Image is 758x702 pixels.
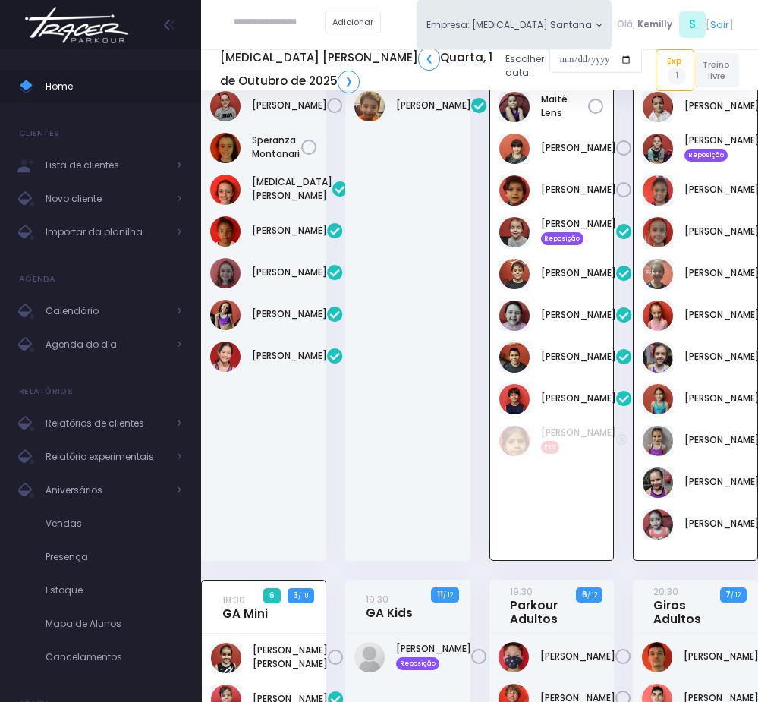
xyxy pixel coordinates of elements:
a: 20:30Giros Adultos [653,584,733,626]
span: Reposição [396,657,439,669]
span: Relatório experimentais [46,447,167,467]
span: Home [46,77,182,96]
a: 19:30GA Kids [366,592,413,620]
small: / 12 [731,590,741,600]
a: [PERSON_NAME] [PERSON_NAME] [253,644,328,671]
img: Gustavo Gyurkovits [499,217,530,247]
a: [PERSON_NAME] [252,349,327,363]
a: Speranza Montanari [252,134,301,161]
span: Novo cliente [46,189,167,209]
strong: 3 [294,590,298,601]
img: Noah Amorim [499,342,530,373]
h4: Agenda [19,264,56,294]
a: [PERSON_NAME] [541,266,616,280]
h4: Relatórios [19,376,73,407]
span: Estoque [46,581,182,600]
img: Manuela Soggio [499,301,530,331]
div: [ ] [612,9,739,40]
span: 1 [668,67,686,85]
a: Treino livre [694,53,739,87]
a: Maitê Lens [541,93,589,120]
img: Rafael De Paula Silva [499,134,530,164]
img: Lívia Denz Machado Borges [210,258,241,288]
img: Manuela Ary Madruga [210,300,241,330]
span: Calendário [46,301,167,321]
img: Theodoro Tarcitano [354,91,385,121]
a: [PERSON_NAME] [541,392,616,405]
img: Carolina Lima Trindade [643,92,673,122]
img: Lara Araújo [643,217,673,247]
a: [PERSON_NAME] [541,350,616,364]
small: / 12 [443,590,453,600]
a: [PERSON_NAME] [541,308,616,322]
img: Renan Parizzi Durães [499,175,530,206]
span: Vendas [46,514,182,534]
a: [PERSON_NAME] [396,99,471,112]
img: Julia Lourenço Menocci Fernandes [211,643,241,673]
div: Escolher data: [220,42,642,97]
img: Liz Valotto [643,301,673,331]
span: Presença [46,547,182,567]
a: Exp1 [656,49,694,90]
strong: 6 [582,589,587,600]
img: Theo Valotto [499,384,530,414]
img: Allegra Montanari Ferreira [210,175,241,205]
small: 19:30 [510,585,533,598]
a: [PERSON_NAME] [540,650,615,663]
a: [PERSON_NAME] Reposição [541,217,616,244]
a: 19:30Parkour Adultos [510,584,590,626]
a: [PERSON_NAME] Reposição [396,642,471,669]
a: ❮ [418,47,440,70]
span: Lista de clientes [46,156,167,175]
span: Reposição [684,149,728,161]
img: Gustavo Gaiot [499,642,529,672]
span: S [679,11,706,38]
a: [PERSON_NAME] [252,224,327,238]
img: Maite Magri Loureiro [210,91,241,121]
span: Importar da planilha [46,222,167,242]
span: Kemilly [637,17,672,31]
img: Beatriz Primo Sanci [354,642,385,672]
small: 19:30 [366,593,388,606]
small: 20:30 [653,585,678,598]
small: / 10 [298,591,308,600]
h5: [MEDICAL_DATA] [PERSON_NAME] Quarta, 1 de Outubro de 2025 [220,47,494,93]
img: Manuela Moretz Andrade [210,342,241,372]
a: [PERSON_NAME] [252,99,327,112]
img: Gabriela Gyurkovits [643,134,673,164]
a: [PERSON_NAME] [541,141,616,155]
a: 18:30GA Mini [222,593,268,621]
strong: 11 [437,589,443,600]
a: ❯ [338,71,360,93]
small: 18:30 [222,593,245,606]
span: Agenda do dia [46,335,167,354]
a: [PERSON_NAME] [252,307,327,321]
img: João Pedro Perregil [499,259,530,289]
img: Laura Varjão [210,216,241,247]
img: Maria Cecília Utimi de Sousa [643,342,673,373]
span: Relatórios de clientes [46,414,167,433]
h4: Clientes [19,118,59,149]
a: [PERSON_NAME] [252,266,327,279]
a: Sair [710,17,729,32]
img: Maitê Lens [499,92,530,122]
a: [PERSON_NAME] [541,183,616,197]
img: Felipe Freire [642,642,672,672]
small: / 12 [587,590,597,600]
strong: 7 [725,589,731,600]
span: Reposição [541,232,584,244]
span: 6 [263,588,280,603]
img: Laura Alycia Ventura de Souza [643,259,673,289]
img: Mel Prieto [499,426,530,456]
img: Giovanna Melo [643,175,673,206]
span: Mapa de Alunos [46,614,182,634]
a: Adicionar [325,11,381,33]
img: Speranza Montanari Ferreira [210,133,241,163]
span: Aniversários [46,480,167,500]
span: Cancelamentos [46,647,182,667]
span: Exp [541,441,560,453]
a: [PERSON_NAME]Exp [541,426,616,453]
img: Valentina Cardoso de Mello Dias Panhota [643,509,673,540]
img: Martina Caparroz Carmona [643,426,673,456]
img: Sofia Pelegrino de Oliveira [643,467,673,498]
